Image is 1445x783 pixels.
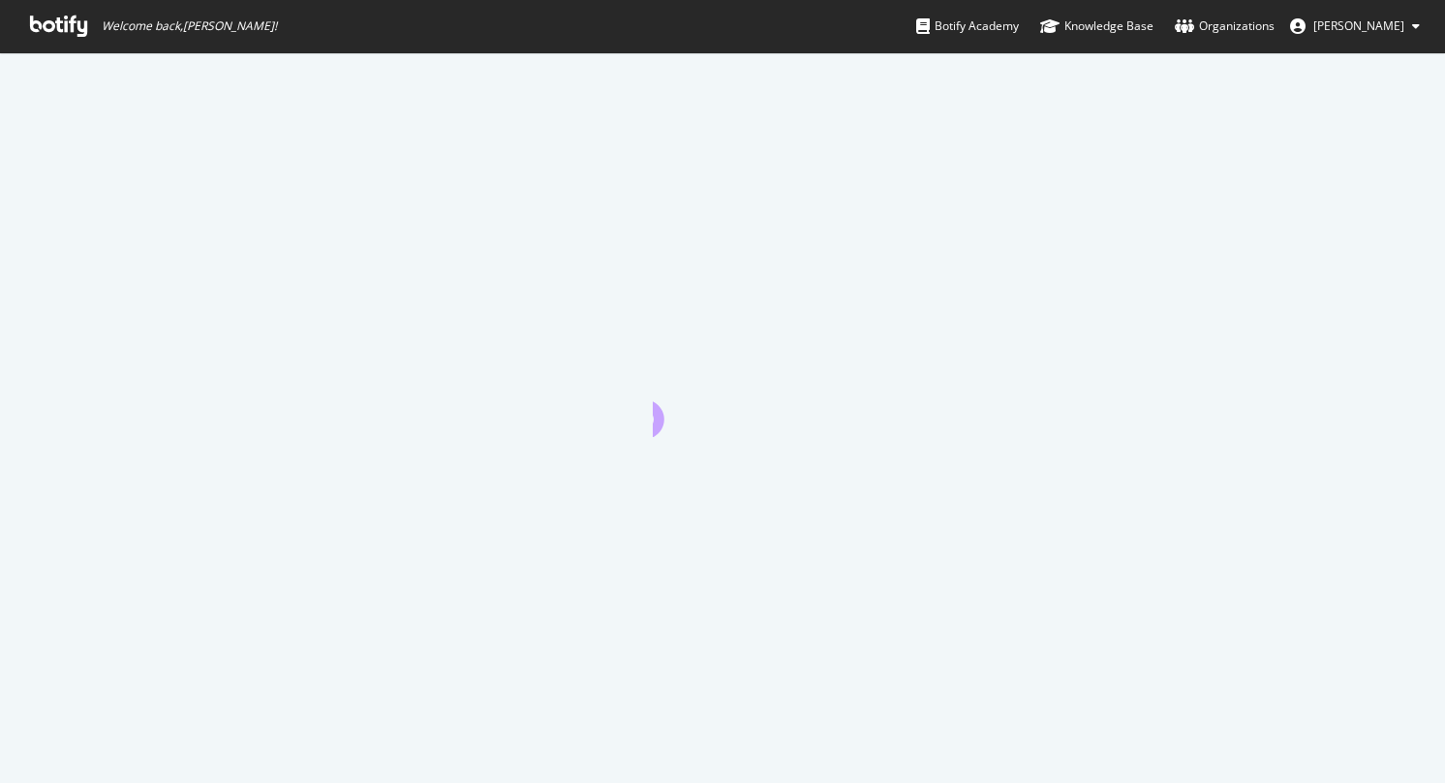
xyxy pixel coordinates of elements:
div: Organizations [1175,16,1275,36]
span: Noah Turner [1313,17,1404,34]
div: Knowledge Base [1040,16,1153,36]
div: Botify Academy [916,16,1019,36]
button: [PERSON_NAME] [1275,11,1435,42]
span: Welcome back, [PERSON_NAME] ! [102,18,277,34]
div: animation [653,367,792,437]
